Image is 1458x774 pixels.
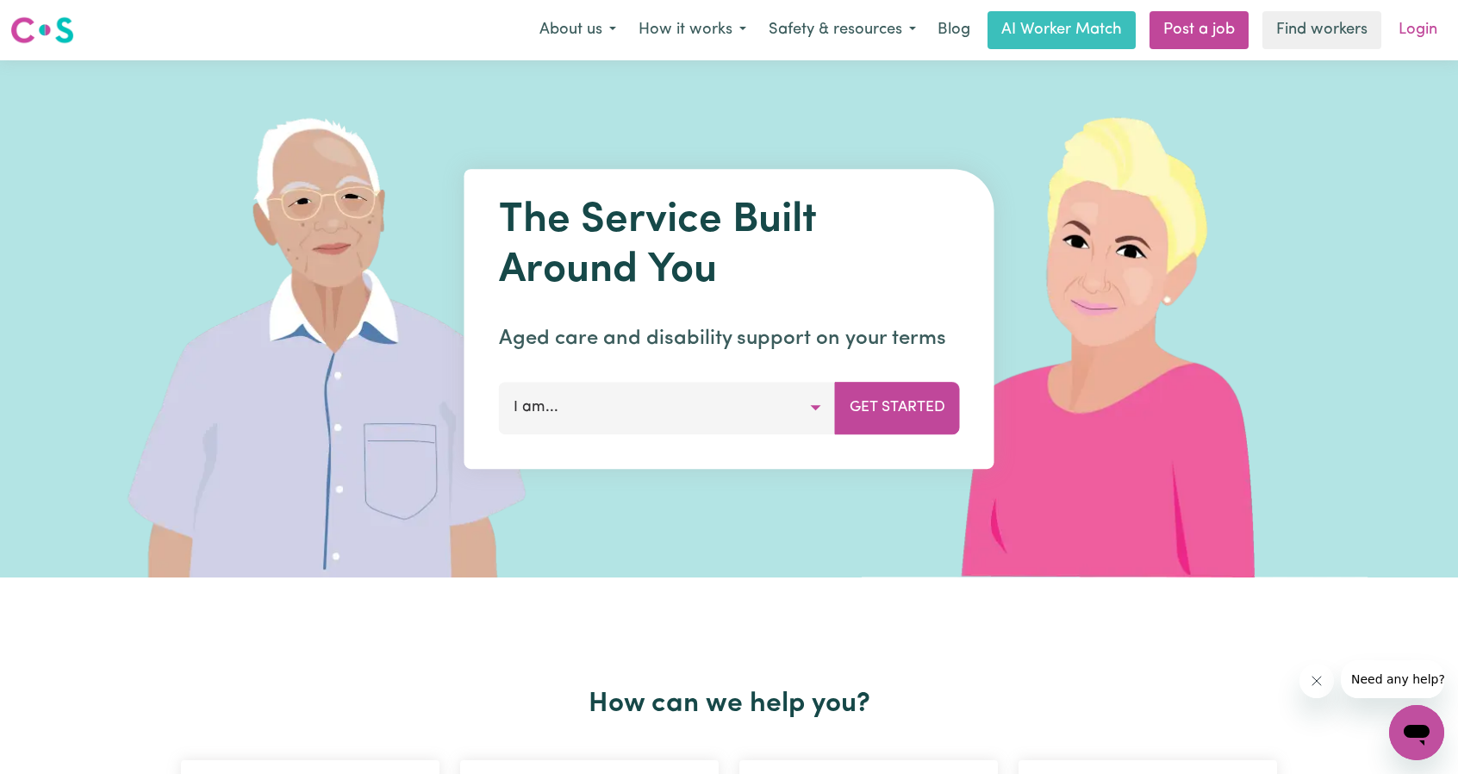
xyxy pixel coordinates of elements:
span: Need any help? [10,12,104,26]
iframe: Close message [1299,664,1334,698]
button: I am... [499,382,836,434]
a: Post a job [1150,11,1249,49]
a: AI Worker Match [988,11,1136,49]
a: Blog [927,11,981,49]
a: Careseekers logo [10,10,74,50]
img: Careseekers logo [10,15,74,46]
h2: How can we help you? [171,688,1287,721]
button: Get Started [835,382,960,434]
p: Aged care and disability support on your terms [499,323,960,354]
iframe: Button to launch messaging window [1389,705,1444,760]
iframe: Message from company [1341,660,1444,698]
button: About us [528,12,627,48]
button: How it works [627,12,757,48]
a: Find workers [1262,11,1381,49]
h1: The Service Built Around You [499,197,960,296]
a: Login [1388,11,1448,49]
button: Safety & resources [757,12,927,48]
